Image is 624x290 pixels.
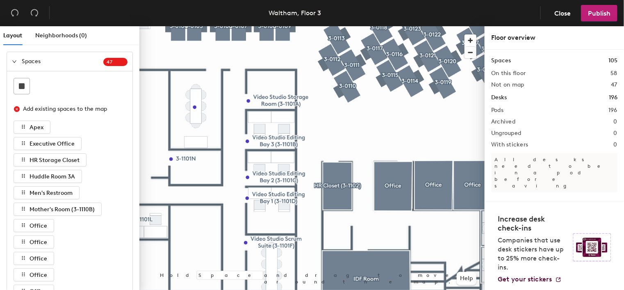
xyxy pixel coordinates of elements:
h2: 0 [614,142,617,148]
span: Office [30,222,47,229]
h2: 0 [614,119,617,125]
button: Publish [581,5,617,21]
span: HR Storage Closet [30,157,80,164]
span: Close [554,9,571,17]
h2: 196 [608,107,617,114]
img: Sticker logo [573,233,611,261]
h1: 196 [609,93,617,102]
span: Spaces [22,52,103,71]
button: HR Storage Closet [14,153,87,167]
span: Men's Restroom [30,190,73,196]
h2: Archived [491,119,515,125]
span: Layout [3,32,22,39]
p: All desks need to be in a pod before saving [491,153,617,192]
span: Office [30,255,47,262]
button: Huddle Room 3A [14,170,82,183]
button: Close [547,5,578,21]
button: Executive Office [14,137,82,150]
div: Add existing spaces to the map [23,105,121,114]
button: Mother's Room (3-1110B) [14,203,102,216]
span: expanded [12,59,17,64]
h1: Lockers [491,201,512,210]
span: 4 [107,59,110,65]
a: Get your stickers [498,275,562,283]
button: Office [14,219,54,232]
h2: 0 [614,130,617,137]
h4: Increase desk check-ins [498,215,568,233]
span: Office [30,272,47,279]
h2: 58 [610,70,617,77]
span: Executive Office [30,140,75,147]
span: Apex [30,124,43,131]
span: Office [30,239,47,246]
h1: 105 [608,56,617,65]
button: Office [14,268,54,281]
h2: Pods [491,107,503,114]
button: Help [457,272,476,285]
span: 7 [110,59,124,65]
span: Huddle Room 3A [30,173,75,180]
button: Undo (⌘ + Z) [7,5,23,21]
h2: With stickers [491,142,528,148]
h2: Not on map [491,82,524,88]
span: Mother's Room (3-1110B) [30,206,95,213]
div: Waltham, Floor 3 [269,8,321,18]
button: Office [14,235,54,249]
span: undo [11,9,19,17]
h2: 47 [611,82,617,88]
span: Get your stickers [498,275,552,283]
h2: On this floor [491,70,526,77]
button: Redo (⌘ + ⇧ + Z) [26,5,43,21]
span: Neighborhoods (0) [35,32,87,39]
h2: Ungrouped [491,130,522,137]
button: Office [14,252,54,265]
h1: 0 [614,201,617,210]
h1: Desks [491,93,507,102]
button: Apex [14,121,50,134]
sup: 47 [103,58,128,66]
h1: Spaces [491,56,511,65]
span: close-circle [14,106,20,112]
button: Men's Restroom [14,186,80,199]
p: Companies that use desk stickers have up to 25% more check-ins. [498,236,568,272]
span: Publish [588,9,610,17]
div: Floor overview [491,33,617,43]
